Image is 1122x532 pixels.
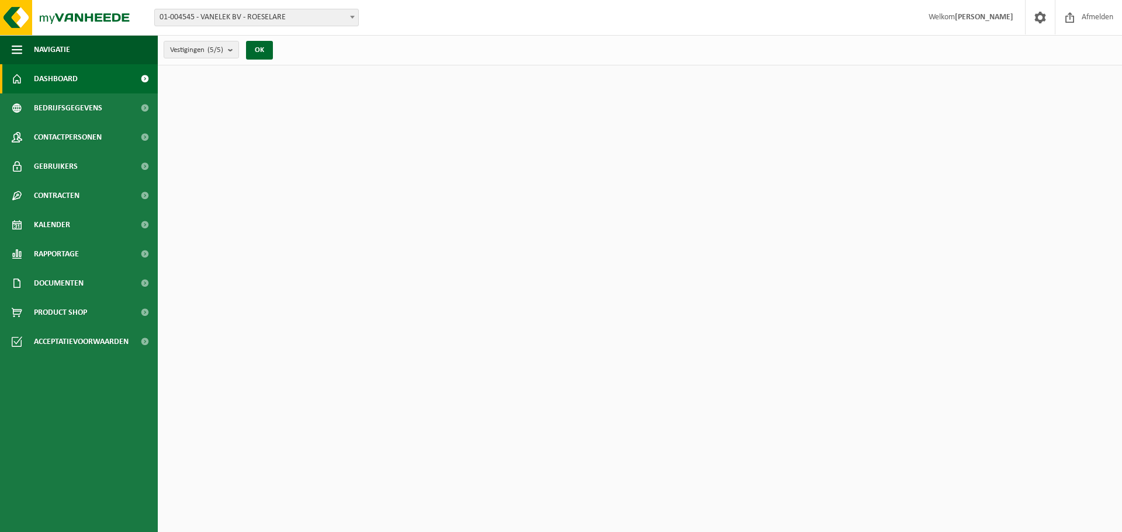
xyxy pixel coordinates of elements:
[34,181,79,210] span: Contracten
[34,152,78,181] span: Gebruikers
[34,64,78,93] span: Dashboard
[34,327,129,356] span: Acceptatievoorwaarden
[955,13,1013,22] strong: [PERSON_NAME]
[34,239,79,269] span: Rapportage
[34,93,102,123] span: Bedrijfsgegevens
[154,9,359,26] span: 01-004545 - VANELEK BV - ROESELARE
[34,210,70,239] span: Kalender
[170,41,223,59] span: Vestigingen
[34,35,70,64] span: Navigatie
[34,269,84,298] span: Documenten
[207,46,223,54] count: (5/5)
[164,41,239,58] button: Vestigingen(5/5)
[246,41,273,60] button: OK
[34,123,102,152] span: Contactpersonen
[155,9,358,26] span: 01-004545 - VANELEK BV - ROESELARE
[34,298,87,327] span: Product Shop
